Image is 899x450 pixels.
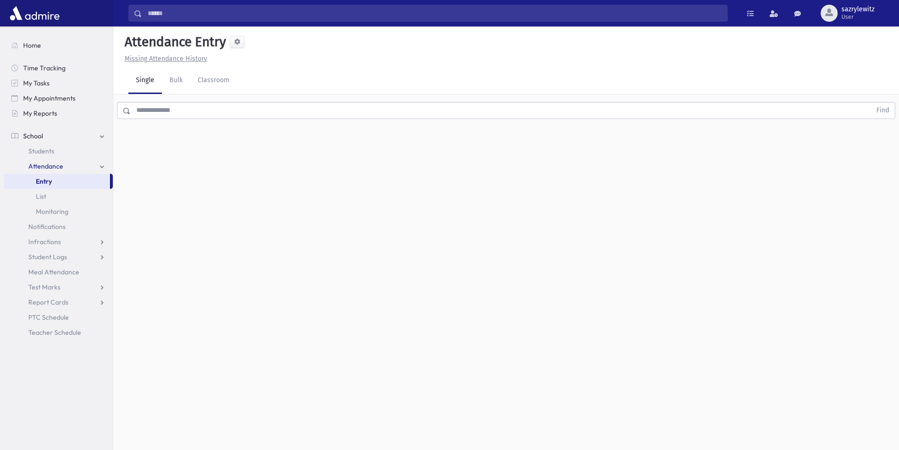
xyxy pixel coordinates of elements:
a: Attendance [4,159,113,174]
a: Meal Attendance [4,264,113,280]
span: Teacher Schedule [28,328,81,337]
a: Notifications [4,219,113,234]
span: sazrylewitz [841,6,874,13]
span: My Tasks [23,79,50,87]
span: Time Tracking [23,64,66,72]
a: School [4,128,113,144]
u: Missing Attendance History [125,55,207,63]
a: Students [4,144,113,159]
span: Student Logs [28,253,67,261]
a: PTC Schedule [4,310,113,325]
span: Infractions [28,238,61,246]
a: Student Logs [4,249,113,264]
a: Classroom [190,68,237,94]
a: My Tasks [4,76,113,91]
a: Home [4,38,113,53]
a: Bulk [162,68,190,94]
span: Home [23,41,41,50]
span: Entry [36,177,52,186]
button: Find [871,102,895,119]
a: Test Marks [4,280,113,295]
img: AdmirePro [8,4,62,23]
span: Attendance [28,162,63,170]
span: User [841,13,874,21]
a: Report Cards [4,295,113,310]
span: Meal Attendance [28,268,79,276]
span: Test Marks [28,283,60,291]
span: List [36,192,46,201]
span: School [23,132,43,140]
span: Notifications [28,222,66,231]
span: Monitoring [36,207,68,216]
a: Entry [4,174,110,189]
a: Infractions [4,234,113,249]
a: List [4,189,113,204]
a: Single [128,68,162,94]
span: Students [28,147,54,155]
span: Report Cards [28,298,68,306]
input: Search [142,5,727,22]
a: Monitoring [4,204,113,219]
span: My Appointments [23,94,76,102]
span: My Reports [23,109,57,118]
span: PTC Schedule [28,313,69,322]
a: Teacher Schedule [4,325,113,340]
a: My Appointments [4,91,113,106]
a: Missing Attendance History [121,55,207,63]
h5: Attendance Entry [121,34,226,50]
a: My Reports [4,106,113,121]
a: Time Tracking [4,60,113,76]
